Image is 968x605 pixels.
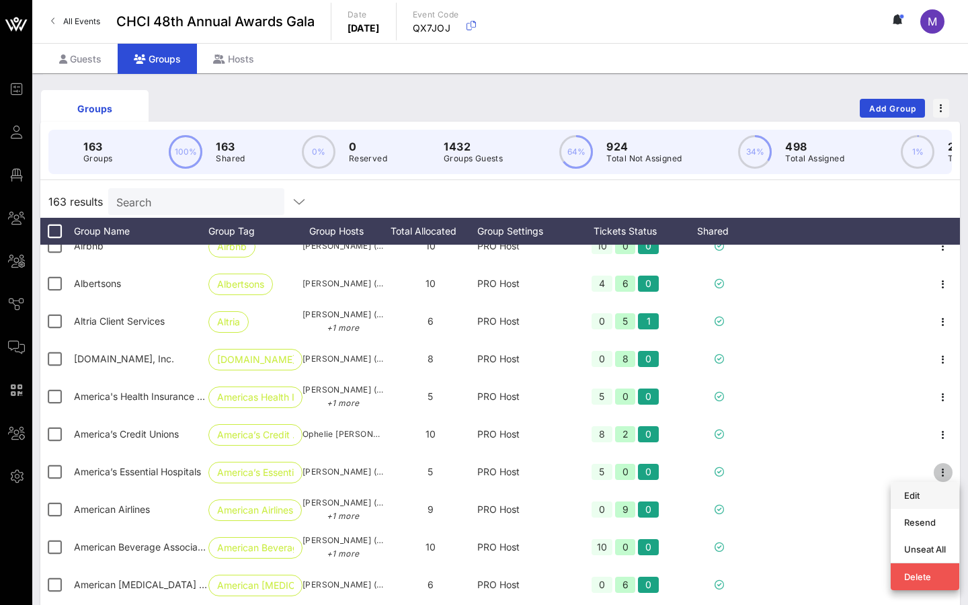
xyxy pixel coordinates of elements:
p: +1 more [302,397,383,410]
div: PRO Host [477,491,571,528]
div: 10 [592,238,612,254]
div: PRO Host [477,566,571,604]
span: 6 [428,315,434,327]
div: Delete [904,571,946,582]
div: PRO Host [477,453,571,491]
span: Americas Health I… [217,387,294,407]
button: Add Group [860,99,925,118]
span: American Airlines [217,500,293,520]
div: 0 [592,313,612,329]
p: Event Code [413,8,459,22]
span: American Cancer Society Cancer Action Network [74,579,384,590]
div: PRO Host [477,528,571,566]
div: 6 [615,577,636,593]
span: 10 [426,428,436,440]
span: [PERSON_NAME] ([EMAIL_ADDRESS][DOMAIN_NAME]) [302,465,383,479]
span: [PERSON_NAME] ([PERSON_NAME][EMAIL_ADDRESS][PERSON_NAME][DOMAIN_NAME]) [302,308,383,335]
div: PRO Host [477,340,571,378]
span: All Events [63,16,100,26]
span: [PERSON_NAME] ([PERSON_NAME][EMAIL_ADDRESS][PERSON_NAME][DOMAIN_NAME]) [302,496,383,523]
p: Reserved [349,152,387,165]
div: 0 [638,238,659,254]
div: 0 [638,276,659,292]
span: American Beverage Association [74,541,214,553]
p: 163 [83,138,112,155]
span: [PERSON_NAME] ([EMAIL_ADDRESS][PERSON_NAME][DOMAIN_NAME]) [302,277,383,290]
p: 163 [216,138,245,155]
span: [PERSON_NAME] ([PERSON_NAME][EMAIL_ADDRESS][DOMAIN_NAME]) [302,352,383,366]
span: 10 [426,278,436,289]
div: 0 [638,464,659,480]
div: 2 [615,426,636,442]
div: Guests [43,44,118,74]
span: [DOMAIN_NAME], Inc. [217,350,294,370]
div: 1 [638,313,659,329]
p: +1 more [302,547,383,561]
div: PRO Host [477,302,571,340]
div: 8 [615,351,636,367]
span: 9 [428,503,434,515]
span: America's Health Insurance Plan (AHIP) [74,391,247,402]
p: +1 more [302,510,383,523]
span: 6 [428,579,434,590]
p: 1432 [444,138,503,155]
div: 5 [592,464,612,480]
div: 0 [615,389,636,405]
p: 0 [349,138,387,155]
div: Group Tag [208,218,302,245]
span: Altria Client Services [74,315,165,327]
div: Group Name [74,218,208,245]
div: 5 [592,389,612,405]
span: American Airlines [74,503,150,515]
span: Airbnb [74,240,104,251]
div: 6 [615,276,636,292]
span: [PERSON_NAME] ([EMAIL_ADDRESS][PERSON_NAME][DOMAIN_NAME]) [302,239,383,253]
p: QX7JOJ [413,22,459,35]
div: 5 [615,313,636,329]
div: PRO Host [477,265,571,302]
span: Add Group [869,104,917,114]
div: PRO Host [477,378,571,415]
p: Groups Guests [444,152,503,165]
div: 0 [592,501,612,518]
p: Shared [216,152,245,165]
span: Airbnb [217,237,247,257]
div: Edit [904,490,946,501]
div: Unseat All [904,544,946,555]
span: American [MEDICAL_DATA] S… [217,575,294,596]
span: America’s Credit Unions [74,428,179,440]
span: America’s Essential Hospitals [74,466,201,477]
p: Total Assigned [785,152,844,165]
div: Groups [118,44,197,74]
div: Tickets Status [571,218,679,245]
div: Group Settings [477,218,571,245]
span: Ophelie [PERSON_NAME] ([EMAIL_ADDRESS][DOMAIN_NAME]) [302,428,383,441]
span: American Beverage… [217,538,294,558]
div: 10 [592,539,612,555]
div: PRO Host [477,227,571,265]
span: 8 [428,353,434,364]
div: 8 [592,426,612,442]
div: 0 [592,351,612,367]
p: Date [348,8,380,22]
div: 0 [638,389,659,405]
div: 0 [615,238,636,254]
div: 4 [592,276,612,292]
p: Total Not Assigned [606,152,682,165]
p: Groups [83,152,112,165]
div: Groups [51,102,138,116]
span: America’s Credit … [217,425,294,445]
span: Altria [217,312,240,332]
div: Resend [904,517,946,528]
p: [DATE] [348,22,380,35]
div: Group Hosts [302,218,383,245]
span: M [928,15,937,28]
div: Shared [679,218,760,245]
div: 0 [638,577,659,593]
div: 0 [638,539,659,555]
span: [PERSON_NAME] ([EMAIL_ADDRESS][DOMAIN_NAME]) [302,534,383,561]
p: 924 [606,138,682,155]
span: Amazon.com, Inc. [74,353,174,364]
span: [PERSON_NAME] ([PERSON_NAME][EMAIL_ADDRESS][MEDICAL_DATA][DOMAIN_NAME]) [302,578,383,592]
div: 0 [615,539,636,555]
